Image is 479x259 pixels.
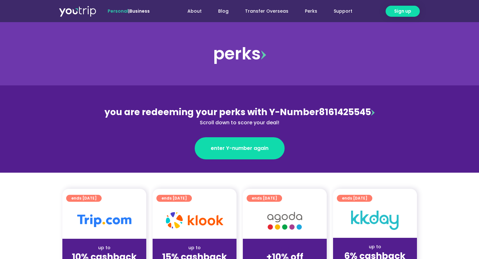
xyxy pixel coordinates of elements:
[195,137,285,159] a: enter Y-number again
[297,5,325,17] a: Perks
[102,119,377,126] div: Scroll down to score your deal!
[158,244,231,251] div: up to
[337,195,372,202] a: ends [DATE]
[104,106,319,118] span: you are redeeming your perks with Y-Number
[237,5,297,17] a: Transfer Overseas
[161,195,187,202] span: ends [DATE]
[211,145,268,152] span: enter Y-number again
[129,8,150,14] a: Business
[394,8,411,15] span: Sign up
[247,195,282,202] a: ends [DATE]
[71,195,97,202] span: ends [DATE]
[338,244,412,250] div: up to
[167,5,361,17] nav: Menu
[108,8,150,14] span: |
[66,195,102,202] a: ends [DATE]
[386,6,420,17] a: Sign up
[108,8,128,14] span: Personal
[156,195,192,202] a: ends [DATE]
[102,106,377,126] div: 8161425545
[279,244,291,251] span: up to
[325,5,361,17] a: Support
[210,5,237,17] a: Blog
[342,195,367,202] span: ends [DATE]
[252,195,277,202] span: ends [DATE]
[179,5,210,17] a: About
[67,244,141,251] div: up to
